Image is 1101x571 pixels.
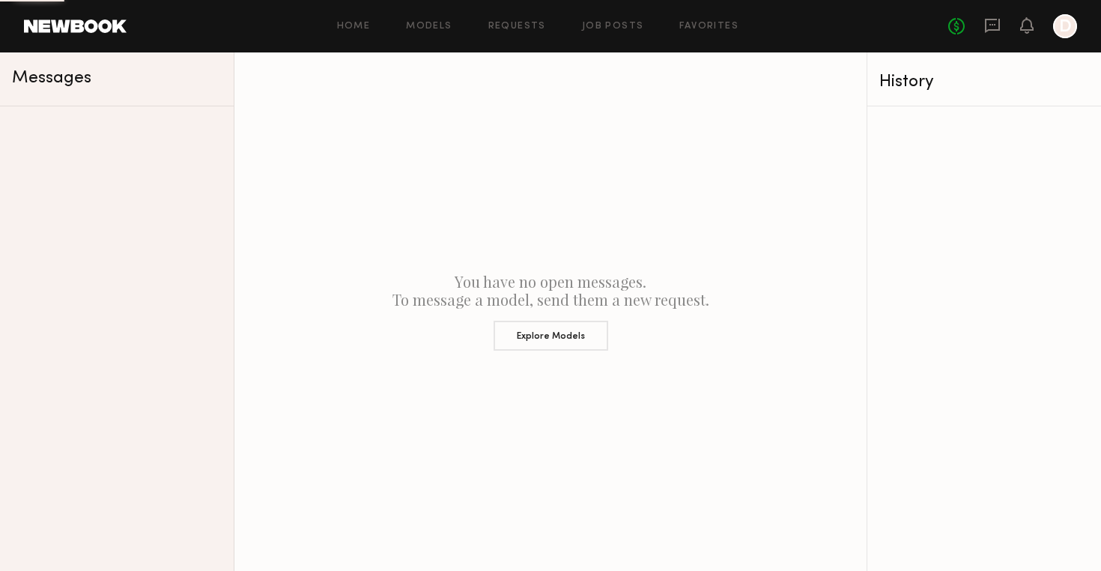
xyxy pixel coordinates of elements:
a: Job Posts [582,22,644,31]
div: You have no open messages. To message a model, send them a new request. [234,52,867,571]
a: D [1053,14,1077,38]
button: Explore Models [494,321,608,351]
a: Home [337,22,371,31]
a: Explore Models [246,309,855,351]
span: Messages [12,70,91,87]
a: Models [406,22,452,31]
a: Requests [488,22,546,31]
div: History [879,73,1089,91]
a: Favorites [679,22,738,31]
